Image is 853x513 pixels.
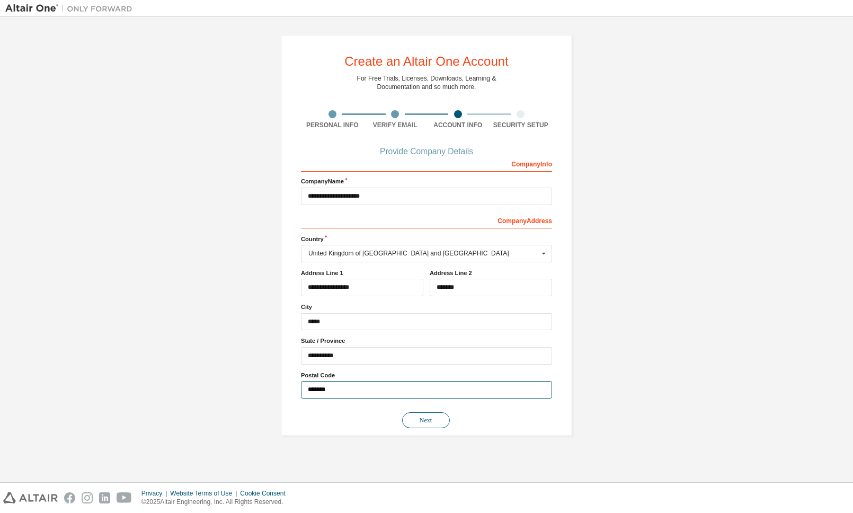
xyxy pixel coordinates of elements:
[301,121,364,129] div: Personal Info
[402,412,450,428] button: Next
[141,489,170,498] div: Privacy
[3,492,58,503] img: altair_logo.svg
[301,371,552,379] label: Postal Code
[430,269,552,277] label: Address Line 2
[301,148,552,155] div: Provide Company Details
[308,250,539,256] div: United Kingdom of [GEOGRAPHIC_DATA] and [GEOGRAPHIC_DATA]
[117,492,132,503] img: youtube.svg
[5,3,138,14] img: Altair One
[301,211,552,228] div: Company Address
[82,492,93,503] img: instagram.svg
[301,269,423,277] label: Address Line 1
[64,492,75,503] img: facebook.svg
[99,492,110,503] img: linkedin.svg
[170,489,240,498] div: Website Terms of Use
[141,498,292,507] p: © 2025 Altair Engineering, Inc. All Rights Reserved.
[490,121,553,129] div: Security Setup
[301,235,552,243] label: Country
[301,337,552,345] label: State / Province
[426,121,490,129] div: Account Info
[240,489,291,498] div: Cookie Consent
[344,55,509,68] div: Create an Altair One Account
[301,177,552,185] label: Company Name
[301,303,552,311] label: City
[364,121,427,129] div: Verify Email
[301,155,552,172] div: Company Info
[357,74,496,91] div: For Free Trials, Licenses, Downloads, Learning & Documentation and so much more.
